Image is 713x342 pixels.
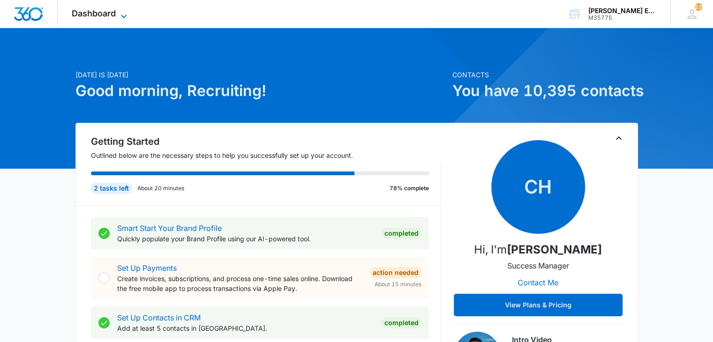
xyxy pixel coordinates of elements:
div: Completed [382,228,421,239]
button: Toggle Collapse [613,133,624,144]
h1: You have 10,395 contacts [452,80,638,102]
div: 2 tasks left [91,183,132,194]
p: Contacts [452,70,638,80]
a: Set Up Payments [117,263,177,273]
p: Hi, I'm [474,241,602,258]
p: Outlined below are the necessary steps to help you successfully set up your account. [91,150,441,160]
strong: [PERSON_NAME] [507,243,602,256]
h2: Getting Started [91,134,441,149]
p: About 20 minutes [137,184,184,193]
span: About 15 minutes [375,280,421,289]
p: Add at least 5 contacts in [GEOGRAPHIC_DATA]. [117,323,374,333]
p: Quickly populate your Brand Profile using our AI-powered tool. [117,234,374,244]
a: Set Up Contacts in CRM [117,313,201,322]
div: account name [588,7,657,15]
p: Create invoices, subscriptions, and process one-time sales online. Download the free mobile app t... [117,274,362,293]
div: Completed [382,317,421,328]
a: Smart Start Your Brand Profile [117,223,222,233]
span: CH [491,140,585,234]
p: Success Manager [507,260,569,271]
p: [DATE] is [DATE] [75,70,447,80]
div: account id [588,15,657,21]
p: 78% complete [390,184,429,193]
span: 229 [695,3,702,11]
div: notifications count [695,3,702,11]
button: View Plans & Pricing [454,294,623,316]
span: Dashboard [72,8,116,18]
div: Action Needed [370,267,421,278]
button: Contact Me [508,271,568,294]
h1: Good morning, Recruiting! [75,80,447,102]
